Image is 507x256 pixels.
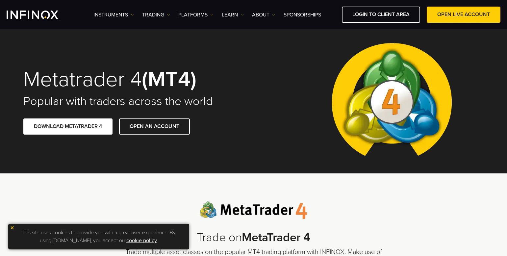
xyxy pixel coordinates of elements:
[23,68,244,91] h1: Metatrader 4
[242,230,310,244] strong: MetaTrader 4
[10,225,14,230] img: yellow close icon
[93,11,134,19] a: Instruments
[119,118,190,135] a: OPEN AN ACCOUNT
[284,11,321,19] a: SPONSORSHIPS
[7,11,74,19] a: INFINOX Logo
[142,11,170,19] a: TRADING
[122,231,385,245] h2: Trade on
[200,201,307,219] img: Meta Trader 4 logo
[12,227,186,246] p: This site uses cookies to provide you with a great user experience. By using [DOMAIN_NAME], you a...
[326,29,457,173] img: Meta Trader 4
[142,66,196,92] strong: (MT4)
[23,118,113,135] a: DOWNLOAD METATRADER 4
[252,11,275,19] a: ABOUT
[178,11,214,19] a: PLATFORMS
[23,94,244,109] h2: Popular with traders across the world
[126,237,157,244] a: cookie policy
[342,7,420,23] a: LOGIN TO CLIENT AREA
[222,11,244,19] a: Learn
[427,7,500,23] a: OPEN LIVE ACCOUNT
